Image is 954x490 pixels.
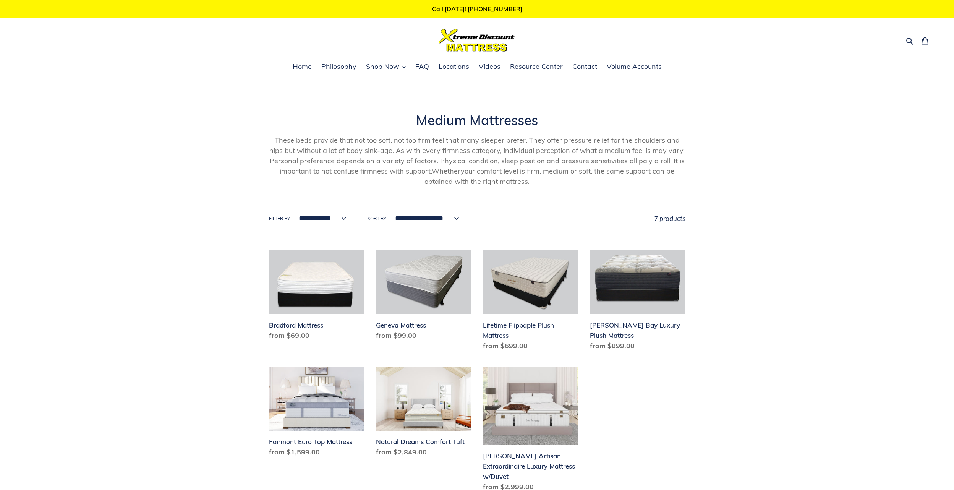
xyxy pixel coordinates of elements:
[654,214,685,222] span: 7 products
[293,62,312,71] span: Home
[269,250,364,344] a: Bradford Mattress
[510,62,563,71] span: Resource Center
[376,250,471,344] a: Geneva Mattress
[603,61,666,73] a: Volume Accounts
[590,250,685,354] a: Chadwick Bay Luxury Plush Mattress
[483,250,578,354] a: Lifetime Flippaple Plush Mattress
[475,61,504,73] a: Videos
[506,61,567,73] a: Resource Center
[289,61,316,73] a: Home
[479,62,500,71] span: Videos
[366,62,399,71] span: Shop Now
[435,61,473,73] a: Locations
[439,62,469,71] span: Locations
[416,112,538,128] span: Medium Mattresses
[432,167,461,175] span: Whether
[415,62,429,71] span: FAQ
[368,215,386,222] label: Sort by
[569,61,601,73] a: Contact
[411,61,433,73] a: FAQ
[269,215,290,222] label: Filter by
[321,62,356,71] span: Philosophy
[376,367,471,461] a: Natural Dreams Comfort Tuft
[317,61,360,73] a: Philosophy
[269,367,364,461] a: Fairmont Euro Top Mattress
[607,62,662,71] span: Volume Accounts
[439,29,515,52] img: Xtreme Discount Mattress
[362,61,410,73] button: Shop Now
[269,135,685,187] p: These beds provide that not too soft, not too firm feel that many sleeper prefer. They offer pres...
[572,62,597,71] span: Contact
